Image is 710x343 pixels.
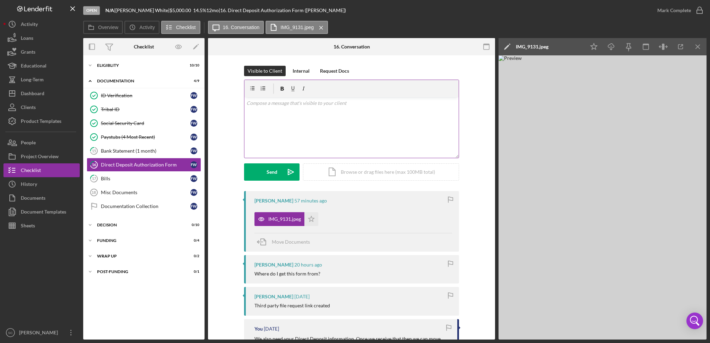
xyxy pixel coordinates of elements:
button: History [3,177,80,191]
div: Paystubs (4 Most Recent) [101,134,190,140]
button: Send [244,163,300,181]
label: Checklist [176,25,196,30]
div: Project Overview [21,150,59,165]
button: Internal [289,66,313,76]
button: People [3,136,80,150]
div: Educational [21,59,46,74]
div: Send [267,163,277,181]
tspan: 18 [92,190,96,195]
button: Activity [124,21,159,34]
div: [PERSON_NAME] [254,262,293,268]
div: Open [83,6,100,15]
div: F W [190,106,197,113]
div: Document Templates [21,205,66,220]
div: 0 / 10 [187,223,199,227]
div: Documentation [97,79,182,83]
div: F W [190,147,197,154]
a: 17BillsFW [87,172,201,186]
button: Documents [3,191,80,205]
div: ID Verification [101,93,190,98]
div: 12 mo [206,8,219,13]
tspan: 15 [92,148,96,153]
div: Visible to Client [248,66,282,76]
a: ID VerificationFW [87,89,201,102]
div: F W [190,161,197,168]
img: Preview [499,55,707,340]
button: Clients [3,100,80,114]
div: Where do I get this form from? [254,271,320,277]
span: Move Documents [272,239,310,245]
button: IMG_9131.jpeg [254,212,318,226]
div: Documentation Collection [101,204,190,209]
label: 16. Conversation [223,25,260,30]
a: 18Misc DocumentsFW [87,186,201,199]
div: Internal [293,66,310,76]
button: Checklist [3,163,80,177]
div: 4 / 9 [187,79,199,83]
div: F W [190,134,197,141]
div: F W [190,189,197,196]
time: 2025-08-19 18:21 [264,326,279,332]
button: Move Documents [254,233,317,251]
div: Dashboard [21,87,44,102]
label: Overview [98,25,118,30]
div: F W [190,175,197,182]
div: Bills [101,176,190,181]
text: SC [8,331,12,335]
div: Product Templates [21,114,61,130]
div: Activity [21,17,38,33]
button: 16. Conversation [208,21,264,34]
div: Clients [21,100,36,116]
button: Loans [3,31,80,45]
label: Activity [139,25,155,30]
a: Social Security CardFW [87,116,201,130]
div: [PERSON_NAME] [254,294,293,299]
button: Grants [3,45,80,59]
div: 0 / 4 [187,238,199,243]
div: IMG_9131.jpeg [268,216,301,222]
a: Activity [3,17,80,31]
div: Post-Funding [97,270,182,274]
div: F W [190,120,197,127]
div: IMG_9131.jpeg [516,44,548,49]
a: Documentation CollectionFW [87,199,201,213]
button: Sheets [3,219,80,233]
div: | 16. Direct Deposit Authorization Form ([PERSON_NAME]) [219,8,346,13]
div: 0 / 1 [187,270,199,274]
button: Product Templates [3,114,80,128]
div: Request Docs [320,66,349,76]
div: 10 / 10 [187,63,199,67]
button: Checklist [161,21,200,34]
a: Long-Term [3,73,80,87]
time: 2025-08-27 15:29 [294,198,327,204]
div: Loans [21,31,33,47]
b: N/A [105,7,114,13]
div: Social Security Card [101,120,190,126]
div: Decision [97,223,182,227]
div: Mark Complete [657,3,691,17]
div: $5,000.00 [170,8,193,13]
button: Mark Complete [650,3,707,17]
label: IMG_9131.jpeg [280,25,314,30]
button: Educational [3,59,80,73]
div: Direct Deposit Authorization Form [101,162,190,168]
div: History [21,177,37,193]
a: Paystubs (4 Most Recent)FW [87,130,201,144]
div: Third party file request link created [254,303,330,308]
button: Document Templates [3,205,80,219]
button: Dashboard [3,87,80,100]
a: Tribal IDFW [87,102,201,116]
div: Eligiblity [97,63,182,67]
div: Grants [21,45,35,61]
div: Checklist [21,163,41,179]
div: Bank Statement (1 month) [101,148,190,154]
div: Tribal ID [101,107,190,112]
